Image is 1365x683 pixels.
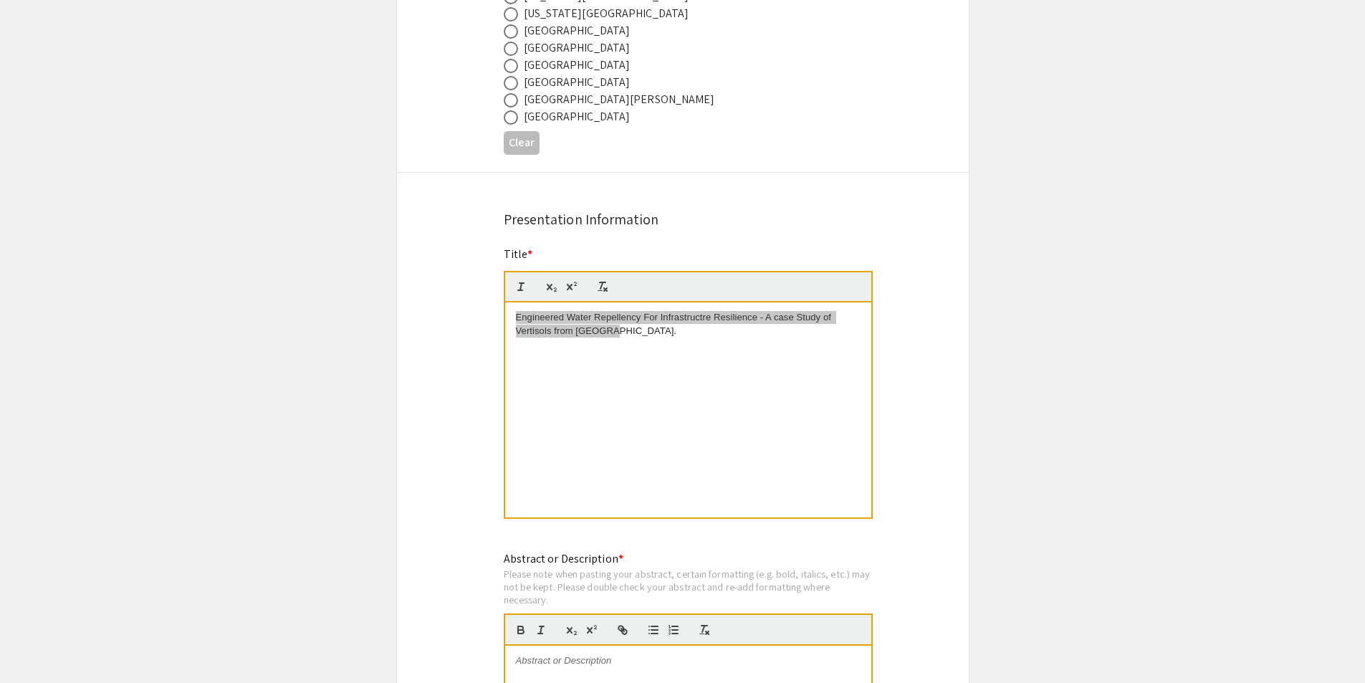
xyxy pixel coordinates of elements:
div: [US_STATE][GEOGRAPHIC_DATA] [524,5,689,22]
p: Engineered Water Repellency For Infrastructre Resilience - A case Study of Vertisols from [GEOGRA... [516,311,861,338]
button: Clear [504,131,540,155]
div: [GEOGRAPHIC_DATA] [524,39,631,57]
div: [GEOGRAPHIC_DATA][PERSON_NAME] [524,91,715,108]
div: [GEOGRAPHIC_DATA] [524,22,631,39]
div: [GEOGRAPHIC_DATA] [524,57,631,74]
div: [GEOGRAPHIC_DATA] [524,108,631,125]
mat-label: Title [504,247,533,262]
mat-label: Abstract or Description [504,551,623,566]
div: Presentation Information [504,209,862,230]
iframe: Chat [1304,618,1354,672]
div: [GEOGRAPHIC_DATA] [524,74,631,91]
div: Please note when pasting your abstract, certain formatting (e.g. bold, italics, etc.) may not be ... [504,568,873,606]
